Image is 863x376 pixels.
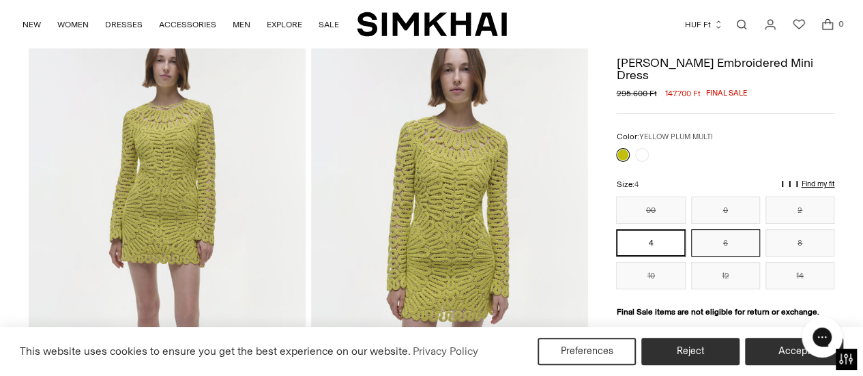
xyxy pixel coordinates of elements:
a: WOMEN [57,10,89,40]
button: 8 [765,229,834,257]
button: HUF Ft [685,10,723,40]
button: 00 [616,197,685,224]
button: Reject [641,338,740,365]
strong: Final Sale items are not eligible for return or exchange. [616,307,819,317]
button: 4 [616,229,685,257]
a: Wishlist [785,11,813,38]
a: SIMKHAI [357,11,507,38]
a: ACCESSORIES [159,10,216,40]
span: 0 [834,18,847,30]
button: 12 [691,262,760,289]
button: Accept [745,338,843,365]
button: 0 [691,197,760,224]
a: Open cart modal [814,11,841,38]
label: Color: [616,130,712,143]
button: Preferences [538,338,636,365]
button: 14 [765,262,834,289]
span: YELLOW PLUM MULTI [639,132,712,141]
a: DRESSES [105,10,143,40]
label: Size: [616,178,638,191]
a: Privacy Policy (opens in a new tab) [411,341,480,362]
span: This website uses cookies to ensure you get the best experience on our website. [20,345,411,358]
iframe: Gorgias live chat messenger [795,312,849,362]
h1: [PERSON_NAME] Embroidered Mini Dress [616,57,834,81]
a: SALE [319,10,339,40]
a: Open search modal [728,11,755,38]
button: 6 [691,229,760,257]
button: 2 [765,197,834,224]
a: NEW [23,10,41,40]
span: 4 [634,180,638,189]
a: Go to the account page [757,11,784,38]
a: EXPLORE [267,10,302,40]
span: 147.700 Ft [664,87,700,100]
s: 295.600 Ft [616,87,656,100]
button: 10 [616,262,685,289]
a: MEN [233,10,250,40]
